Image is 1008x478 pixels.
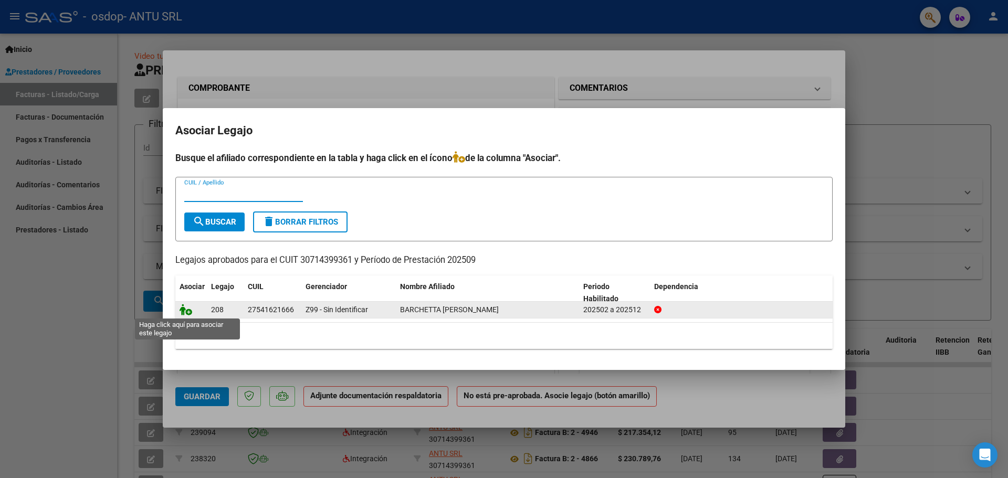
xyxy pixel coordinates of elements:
datatable-header-cell: Dependencia [650,275,833,310]
datatable-header-cell: Gerenciador [301,275,396,310]
h4: Busque el afiliado correspondiente en la tabla y haga click en el ícono de la columna "Asociar". [175,151,833,165]
div: 1 registros [175,323,833,349]
datatable-header-cell: Asociar [175,275,207,310]
div: Open Intercom Messenger [972,442,997,468]
span: Legajo [211,282,234,291]
span: Dependencia [654,282,698,291]
button: Buscar [184,213,245,231]
p: Legajos aprobados para el CUIT 30714399361 y Período de Prestación 202509 [175,254,833,267]
span: Buscar [193,217,236,227]
datatable-header-cell: Legajo [207,275,244,310]
datatable-header-cell: Nombre Afiliado [396,275,579,310]
span: Asociar [180,282,205,291]
span: 208 [211,305,224,314]
span: BARCHETTA EMMA ISABELLA [400,305,499,314]
mat-icon: search [193,215,205,228]
span: Nombre Afiliado [400,282,455,291]
span: Borrar Filtros [262,217,338,227]
span: Gerenciador [306,282,347,291]
datatable-header-cell: Periodo Habilitado [579,275,650,310]
mat-icon: delete [262,215,275,228]
span: Z99 - Sin Identificar [306,305,368,314]
span: Periodo Habilitado [583,282,618,303]
div: 202502 a 202512 [583,304,646,316]
datatable-header-cell: CUIL [244,275,301,310]
div: 27541621666 [248,304,294,316]
h2: Asociar Legajo [175,121,833,141]
button: Borrar Filtros [253,211,348,232]
span: CUIL [248,282,264,291]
